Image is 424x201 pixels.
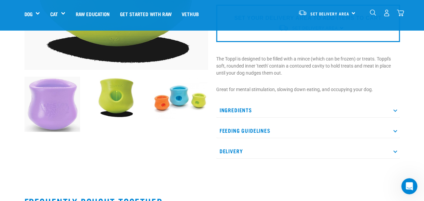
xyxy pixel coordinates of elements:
[383,9,390,16] img: user.png
[370,9,376,16] img: home-icon-1@2x.png
[24,10,33,18] a: Dog
[298,10,307,16] img: van-moving.png
[310,12,349,15] span: Set Delivery Area
[24,77,80,132] img: Lavender Toppl
[88,77,144,119] img: ZG083 GRN TOPPL SMALL a11ec2dd e55c 4146 99cb ebbccbf6ef73 5000x
[50,10,58,18] a: Cat
[216,86,400,93] p: Great for mental stimulation, slowing down eating, and occupying your dog.
[70,0,115,27] a: Raw Education
[216,103,400,118] p: Ingredients
[397,9,404,16] img: home-icon@2x.png
[177,0,204,27] a: Vethub
[401,178,417,194] iframe: Intercom live chat
[115,0,177,27] a: Get started with Raw
[216,123,400,138] p: Feeding Guidelines
[152,77,208,119] img: Toppl dog treat toy group
[216,144,400,159] p: Delivery
[216,55,400,77] p: The Toppl is designed to be filled with a mince (which can be frozen) or treats. Toppl's soft, ro...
